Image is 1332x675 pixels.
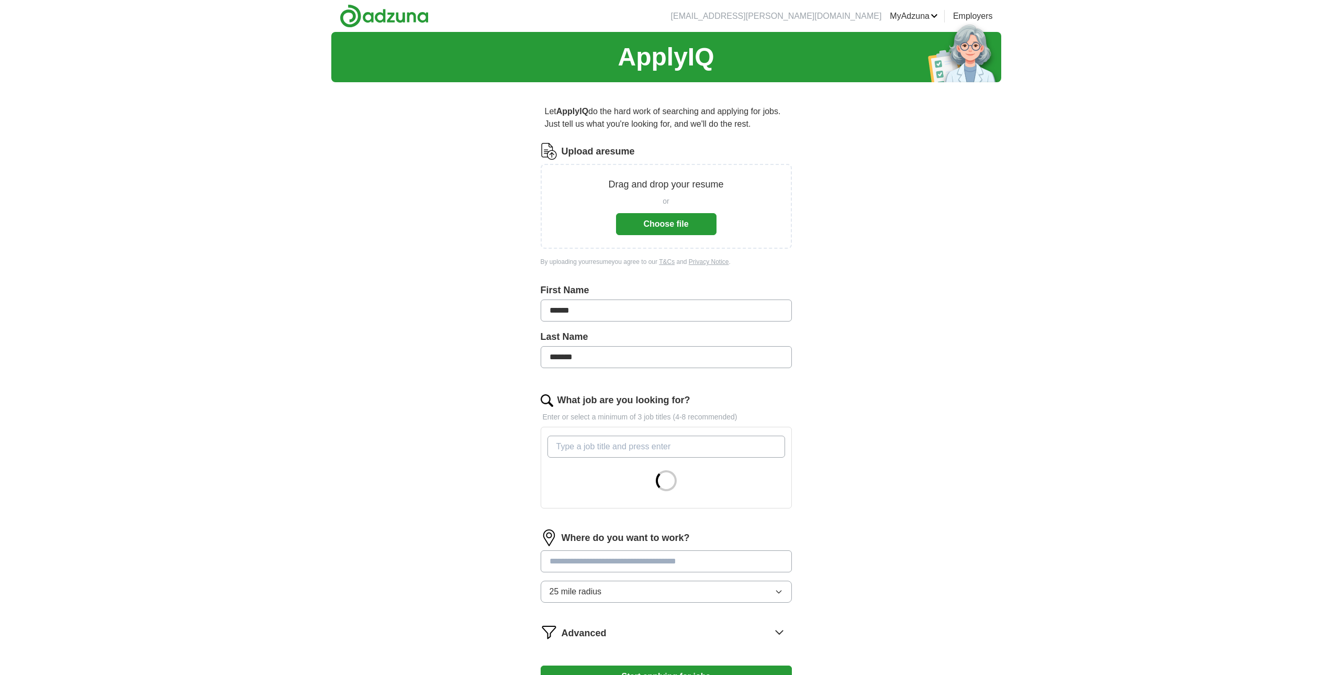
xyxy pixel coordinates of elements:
label: Where do you want to work? [562,531,690,545]
label: Last Name [541,330,792,344]
input: Type a job title and press enter [547,436,785,458]
label: What job are you looking for? [557,393,690,407]
a: T&Cs [659,258,675,265]
p: Enter or select a minimum of 3 job titles (4-8 recommended) [541,412,792,423]
div: By uploading your resume you agree to our and . [541,257,792,267]
a: Employers [953,10,993,23]
img: location.png [541,529,557,546]
strong: ApplyIQ [556,107,588,116]
img: CV Icon [541,143,557,160]
p: Let do the hard work of searching and applying for jobs. Just tell us what you're looking for, an... [541,101,792,135]
span: or [663,196,669,207]
img: filter [541,624,557,640]
p: Drag and drop your resume [608,178,723,192]
a: Privacy Notice [689,258,729,265]
h1: ApplyIQ [618,38,714,76]
img: search.png [541,394,553,407]
label: Upload a resume [562,145,635,159]
button: Choose file [616,213,717,235]
a: MyAdzuna [890,10,938,23]
span: Advanced [562,626,607,640]
li: [EMAIL_ADDRESS][PERSON_NAME][DOMAIN_NAME] [671,10,882,23]
span: 25 mile radius [550,585,602,598]
label: First Name [541,283,792,297]
button: 25 mile radius [541,581,792,603]
img: Adzuna logo [340,4,429,28]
